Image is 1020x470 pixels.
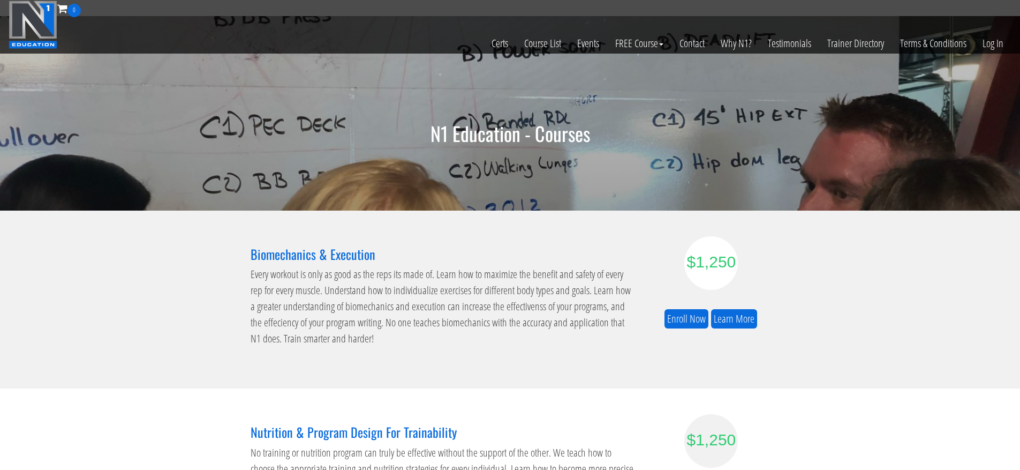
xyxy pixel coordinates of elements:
[251,425,636,439] h3: Nutrition & Program Design For Trainability
[687,250,735,274] div: $1,250
[687,428,735,452] div: $1,250
[516,17,569,70] a: Course List
[760,17,819,70] a: Testimonials
[664,309,708,329] a: Enroll Now
[67,4,81,17] span: 0
[483,17,516,70] a: Certs
[819,17,892,70] a: Trainer Directory
[892,17,974,70] a: Terms & Conditions
[57,1,81,16] a: 0
[607,17,671,70] a: FREE Course
[671,17,713,70] a: Contact
[9,1,57,49] img: n1-education
[251,266,636,347] p: Every workout is only as good as the reps its made of. Learn how to maximize the benefit and safe...
[713,17,760,70] a: Why N1?
[974,17,1011,70] a: Log In
[569,17,607,70] a: Events
[711,309,757,329] a: Learn More
[251,247,636,261] h3: Biomechanics & Execution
